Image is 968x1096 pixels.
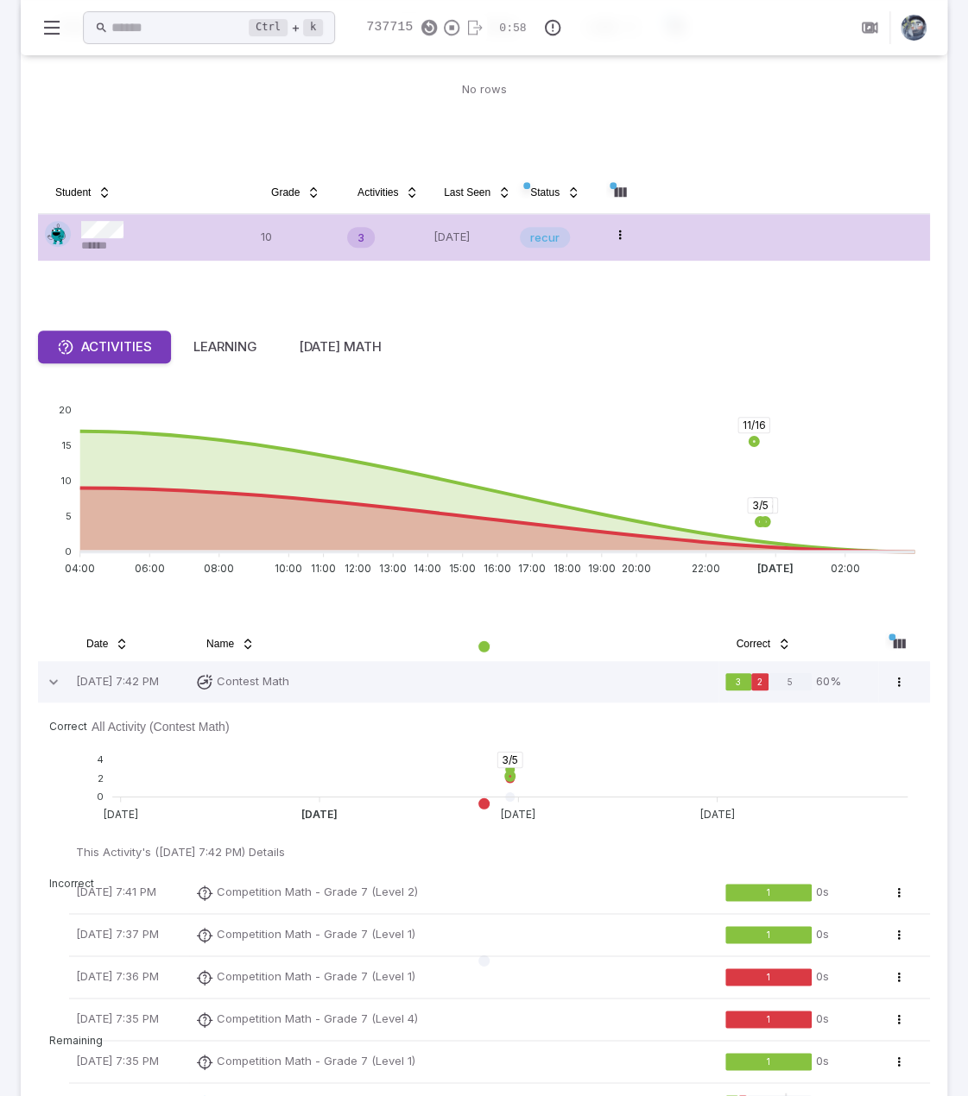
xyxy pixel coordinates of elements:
span: Activities [357,186,398,199]
p: [DATE] 7:41 PM [76,884,182,901]
tspan: 04:00 [65,562,95,575]
p: [DATE] 7:42 PM [76,673,182,690]
p: Competition Math - Grade 7 (Level 1) [217,968,415,986]
button: Join in Zoom Client [853,11,886,44]
kbd: k [303,19,323,36]
button: Name [196,630,265,658]
tspan: [DATE] [104,807,138,820]
div: Learning [193,337,257,356]
tspan: 4 [97,753,104,765]
tspan: [DATE] [699,807,734,820]
text: 3 [736,677,741,687]
tspan: [DATE] [501,807,535,820]
button: Leave Activity [463,15,485,41]
span: Grade [271,186,300,199]
button: Resend Code [418,15,440,41]
tspan: 0 [97,791,104,803]
p: Time Remaining [499,20,526,37]
span: Correct [736,637,769,651]
svg: Answered 1 of 1 [725,966,812,988]
svg: Answered 1 of 1 [725,923,812,946]
p: Competition Math - Grade 7 (Level 1) [217,926,415,943]
button: Last Seen [433,179,522,206]
img: andrew.jpg [901,15,927,41]
div: New Student [347,227,375,248]
p: Contest Math [217,673,289,690]
p: Oct 1 7:34:25 PM [433,221,506,254]
tspan: [DATE] [757,562,794,575]
tspan: 08:00 [204,562,234,575]
p: Competition Math - Grade 7 (Level 4) [217,1011,418,1028]
text: 5 [788,677,793,687]
span: Date [86,637,108,651]
span: Last Seen [444,186,490,199]
span: Name [206,637,234,651]
text: 1 [767,929,770,939]
tspan: 02:00 [830,562,859,575]
p: 0 s [815,926,828,943]
p: 10 [261,221,333,254]
tspan: 10 [61,475,72,487]
tspan: 5 [66,510,72,522]
tspan: 16:00 [484,562,511,575]
text: 1 [767,1055,770,1066]
tspan: 15 [62,439,72,451]
text: 1 [767,971,770,981]
div: Join Code - Students can join by entering this code [361,13,487,42]
span: Remaining [36,1034,103,1047]
p: No rows [462,81,507,98]
button: Correct [725,630,800,658]
p: This Activity's ( [DATE] 7:42 PM ) Details [76,844,923,865]
p: [DATE] 7:37 PM [76,926,182,943]
span: 3 [347,229,375,246]
p: Competition Math - Grade 7 (Level 1) [217,1053,415,1070]
button: Student [45,179,122,206]
tspan: 13:00 [379,562,407,575]
p: Competition Math - Grade 7 (Level 2) [217,884,418,901]
p: 0 s [815,1053,828,1070]
button: End Activity [440,15,463,41]
button: Grade [261,179,331,206]
svg: Answered 1 of 1 [725,1050,812,1073]
tspan: 18:00 [553,562,580,575]
div: [DATE] Math [299,337,382,356]
tspan: 11:00 [311,562,336,575]
tspan: 17:00 [518,562,546,575]
button: Date [76,630,139,658]
svg: Answered 1 of 1 [725,1008,812,1030]
tspan: 2 [98,772,104,784]
tspan: 22:00 [692,562,720,575]
tspan: 20:00 [622,562,651,575]
tspan: 12:00 [345,562,371,575]
kbd: Ctrl [249,19,288,36]
text: 2 [757,677,762,687]
p: [DATE] 7:36 PM [76,968,182,986]
span: Student [55,186,91,199]
p: 60 % [815,673,840,690]
tspan: 19:00 [588,562,616,575]
tspan: [DATE] [301,807,338,820]
button: Column visibility [606,179,634,206]
tspan: 0 [65,545,72,557]
tspan: 10:00 [275,562,302,575]
span: recur [520,229,570,246]
p: [DATE] 7:35 PM [76,1011,182,1028]
p: 737715 [361,18,413,37]
text: All Activity (Contest Math) [92,720,230,734]
text: 1 [767,1013,770,1024]
button: Activities [347,179,429,206]
p: [DATE] 7:35 PM [76,1053,182,1070]
p: 0 s [815,1011,828,1028]
button: Status [520,179,591,206]
svg: Answered 1 of 1 [725,881,812,904]
span: Status [530,186,560,199]
tspan: 14:00 [414,562,441,575]
p: 0 s [815,968,828,986]
text: 1 [767,886,770,897]
svg: Answered 5 of 10 [725,671,812,693]
tspan: 06:00 [135,562,165,575]
button: Column visibility [885,630,913,658]
tspan: 15:00 [449,562,476,575]
img: octagon.svg [45,221,71,247]
span: Incorrect [36,877,94,890]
